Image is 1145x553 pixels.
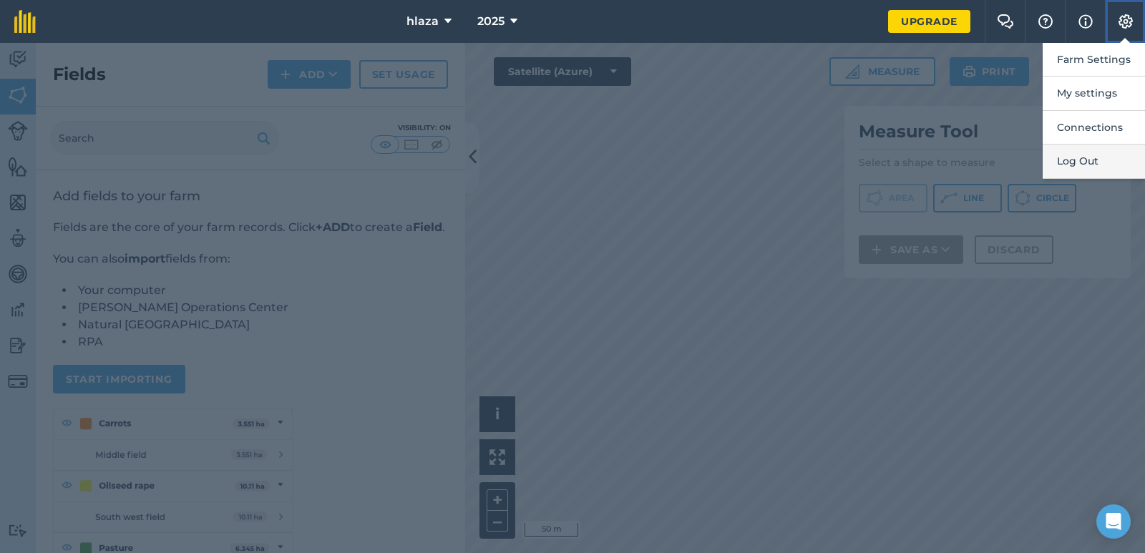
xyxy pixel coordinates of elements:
[997,14,1014,29] img: Two speech bubbles overlapping with the left bubble in the forefront
[1096,504,1131,539] div: Open Intercom Messenger
[1117,14,1134,29] img: A cog icon
[1043,111,1145,145] button: Connections
[14,10,36,33] img: fieldmargin Logo
[406,13,439,30] span: hlaza
[1037,14,1054,29] img: A question mark icon
[1043,145,1145,178] button: Log Out
[888,10,970,33] a: Upgrade
[1078,13,1093,30] img: svg+xml;base64,PHN2ZyB4bWxucz0iaHR0cDovL3d3dy53My5vcmcvMjAwMC9zdmciIHdpZHRoPSIxNyIgaGVpZ2h0PSIxNy...
[1043,77,1145,110] button: My settings
[477,13,505,30] span: 2025
[1043,43,1145,77] button: Farm Settings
